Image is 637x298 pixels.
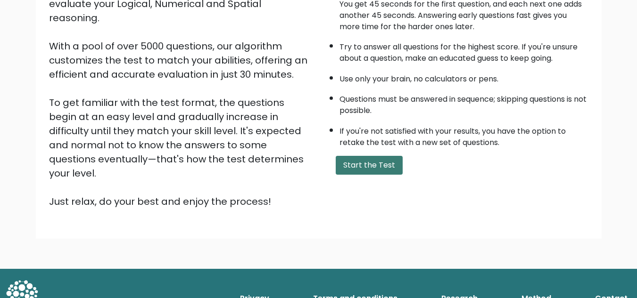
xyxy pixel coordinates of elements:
[336,156,403,175] button: Start the Test
[339,89,588,116] li: Questions must be answered in sequence; skipping questions is not possible.
[339,37,588,64] li: Try to answer all questions for the highest score. If you're unsure about a question, make an edu...
[339,121,588,148] li: If you're not satisfied with your results, you have the option to retake the test with a new set ...
[339,69,588,85] li: Use only your brain, no calculators or pens.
